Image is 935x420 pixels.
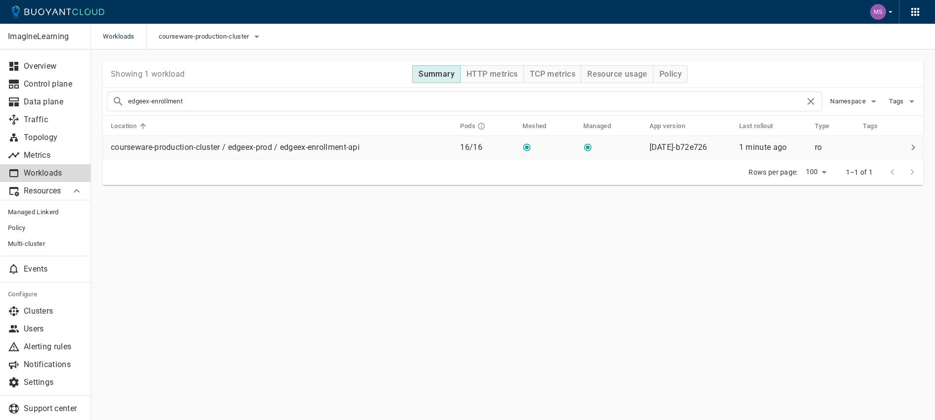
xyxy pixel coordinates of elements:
[128,94,805,108] input: Search
[863,122,878,130] h5: Tags
[830,97,868,105] span: Namespace
[739,122,773,130] h5: Last rollout
[587,69,648,79] h4: Resource usage
[24,404,83,414] p: Support center
[650,122,685,130] h5: App version
[739,142,787,152] relative-time: 1 minute ago
[523,65,581,83] button: TCP metrics
[748,167,797,177] p: Rows per page:
[24,133,83,142] p: Topology
[650,142,707,152] p: [DATE]-b72e726
[24,342,83,352] p: Alerting rules
[24,115,83,125] p: Traffic
[830,94,880,109] button: Namespace
[8,224,83,232] span: Policy
[888,94,919,109] button: Tags
[815,122,842,131] span: Type
[460,122,475,130] h5: Pods
[522,122,546,130] h5: Meshed
[467,69,518,79] h4: HTTP metrics
[8,240,83,248] span: Multi-cluster
[103,24,146,49] span: Workloads
[8,208,83,216] span: Managed Linkerd
[24,150,83,160] p: Metrics
[653,65,688,83] button: Policy
[739,122,786,131] span: Last rollout
[24,324,83,334] p: Users
[802,165,830,179] div: 100
[8,290,83,298] h5: Configure
[583,122,624,131] span: Managed
[739,142,787,152] span: Mon, 11 Aug 2025 12:01:19 CDT / Mon, 11 Aug 2025 17:01:19 UTC
[24,168,83,178] p: Workloads
[583,122,611,130] h5: Managed
[24,360,83,370] p: Notifications
[159,29,263,44] button: courseware-production-cluster
[111,122,149,131] span: Location
[846,167,873,177] p: 1–1 of 1
[522,122,559,131] span: Meshed
[460,142,514,152] p: 16 / 16
[412,65,461,83] button: Summary
[8,32,82,42] p: ImagineLearning
[111,69,185,79] p: Showing 1 workload
[460,65,524,83] button: HTTP metrics
[815,142,855,152] p: ro
[24,264,83,274] p: Events
[863,122,890,131] span: Tags
[650,122,698,131] span: App version
[460,122,498,131] span: Pods
[870,4,886,20] img: Mike Svendsen
[24,186,63,196] p: Resources
[24,61,83,71] p: Overview
[24,97,83,107] p: Data plane
[477,122,485,130] svg: Running pods in current release / Expected pods
[24,306,83,316] p: Clusters
[659,69,682,79] h4: Policy
[159,33,251,41] span: courseware-production-cluster
[889,97,905,105] span: Tags
[581,65,654,83] button: Resource usage
[111,142,360,152] p: courseware-production-cluster / edgeex-prod / edgeex-enrollment-api
[24,377,83,387] p: Settings
[530,69,575,79] h4: TCP metrics
[24,79,83,89] p: Control plane
[815,122,830,130] h5: Type
[111,122,137,130] h5: Location
[419,69,455,79] h4: Summary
